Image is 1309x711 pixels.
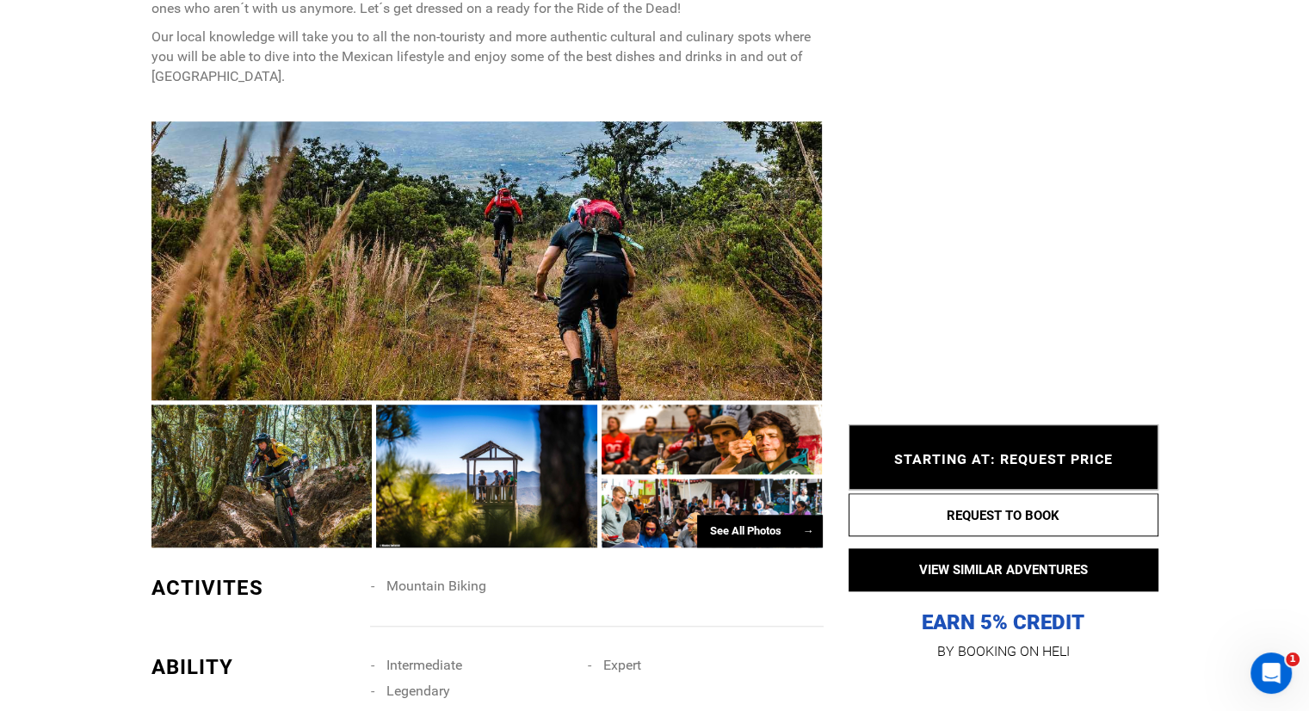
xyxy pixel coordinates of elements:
[386,683,449,699] span: Legendary
[849,640,1158,664] p: BY BOOKING ON HELI
[151,652,358,682] div: ABILITY
[849,548,1158,591] button: VIEW SIMILAR ADVENTURES
[151,28,823,87] p: Our local knowledge will take you to all the non-touristy and more authentic cultural and culinar...
[386,657,461,673] span: Intermediate
[803,524,814,537] span: →
[1250,652,1292,694] iframe: Intercom live chat
[1286,652,1300,666] span: 1
[849,493,1158,536] button: REQUEST TO BOOK
[697,515,823,548] div: See All Photos
[602,657,640,673] span: Expert
[386,578,485,594] span: Mountain Biking
[894,451,1113,467] span: STARTING AT: REQUEST PRICE
[849,437,1158,636] p: EARN 5% CREDIT
[151,573,358,603] div: ACTIVITES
